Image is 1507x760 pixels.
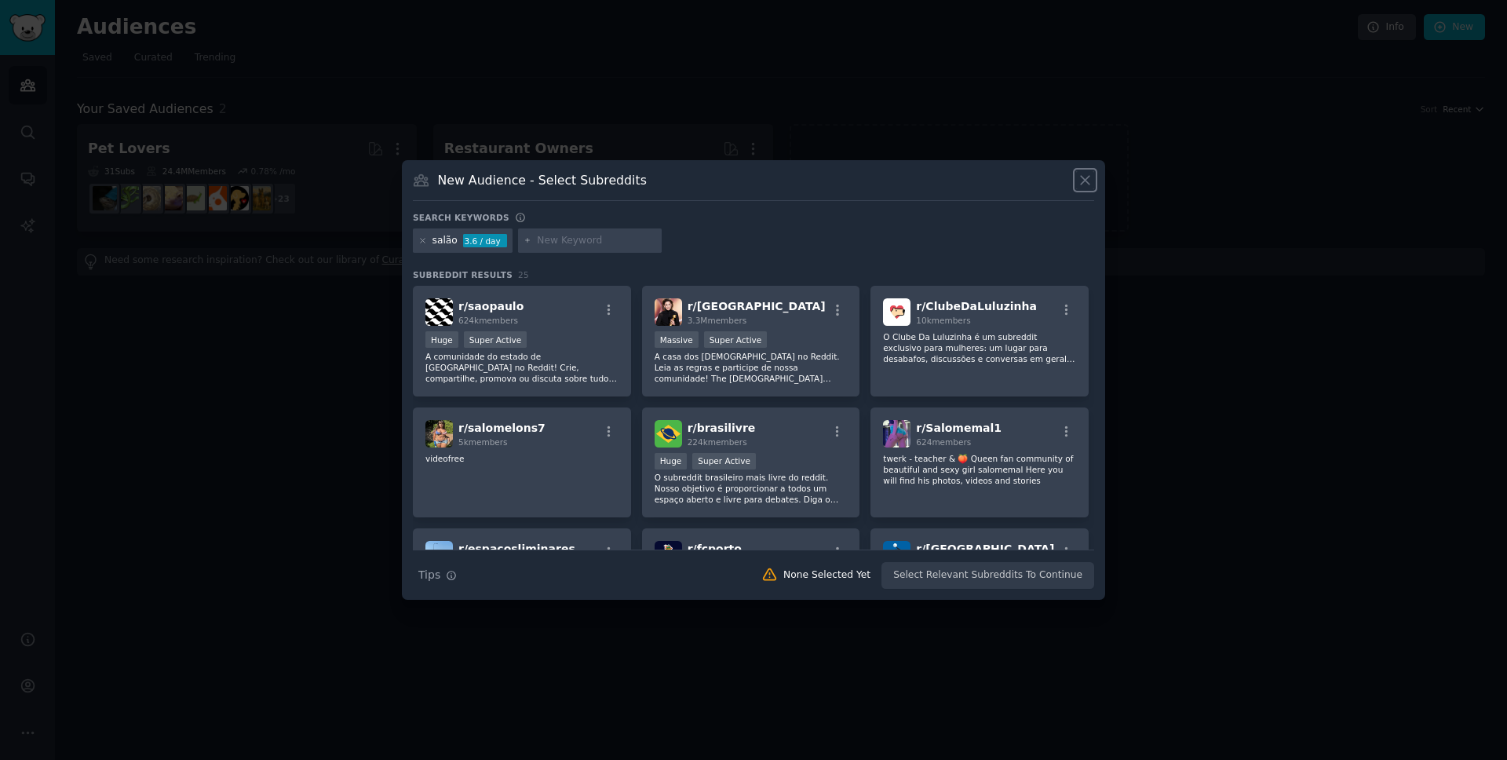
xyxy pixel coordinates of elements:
div: Super Active [464,331,527,348]
h3: Search keywords [413,212,509,223]
span: Tips [418,567,440,583]
span: r/ [GEOGRAPHIC_DATA] [688,300,826,312]
img: portugal [883,541,910,568]
img: ClubeDaLuluzinha [883,298,910,326]
span: 3.3M members [688,316,747,325]
p: O subreddit brasileiro mais livre do reddit. Nosso objetivo é proporcionar a todos um espaço aber... [655,472,848,505]
img: espacosliminares [425,541,453,568]
span: r/ saopaulo [458,300,524,312]
button: Tips [413,561,462,589]
img: brasilivre [655,420,682,448]
span: 5k members [458,437,508,447]
span: 624 members [916,437,971,447]
p: O Clube Da Luluzinha é um subreddit exclusivo para mulheres: um lugar para desabafos, discussões ... [883,331,1076,364]
span: 10k members [916,316,970,325]
img: Salomemal1 [883,420,910,448]
span: r/ ClubeDaLuluzinha [916,300,1037,312]
h3: New Audience - Select Subreddits [438,172,647,188]
img: fcporto [655,541,682,568]
span: r/ Salomemal1 [916,422,1002,434]
div: 3.6 / day [463,234,507,248]
img: salomelons7 [425,420,453,448]
span: r/ [GEOGRAPHIC_DATA] [916,543,1054,555]
div: salão [432,234,458,248]
img: brasil [655,298,682,326]
p: A comunidade do estado de [GEOGRAPHIC_DATA] no Reddit! Crie, compartilhe, promova ou discuta sobr... [425,351,618,384]
div: None Selected Yet [783,568,870,583]
div: Super Active [704,331,768,348]
span: r/ salomelons7 [458,422,546,434]
div: Super Active [692,453,756,470]
p: A casa dos [DEMOGRAPHIC_DATA] no Reddit. Leia as regras e participe de nossa comunidade! The [DEM... [655,351,848,384]
img: saopaulo [425,298,453,326]
div: Massive [655,331,699,348]
span: 224k members [688,437,747,447]
span: r/ fcporto [688,543,742,555]
span: r/ brasilivre [688,422,756,434]
p: videofree [425,453,618,464]
div: Huge [655,453,688,470]
span: Subreddit Results [413,269,513,280]
p: twerk - teacher & 🍑 Queen fan community of beautiful and sexy girl salomemal Here you will find h... [883,453,1076,486]
input: New Keyword [537,234,656,248]
span: 624k members [458,316,518,325]
span: r/ espacosliminares [458,543,575,555]
div: Huge [425,331,458,348]
span: 25 [518,270,529,280]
